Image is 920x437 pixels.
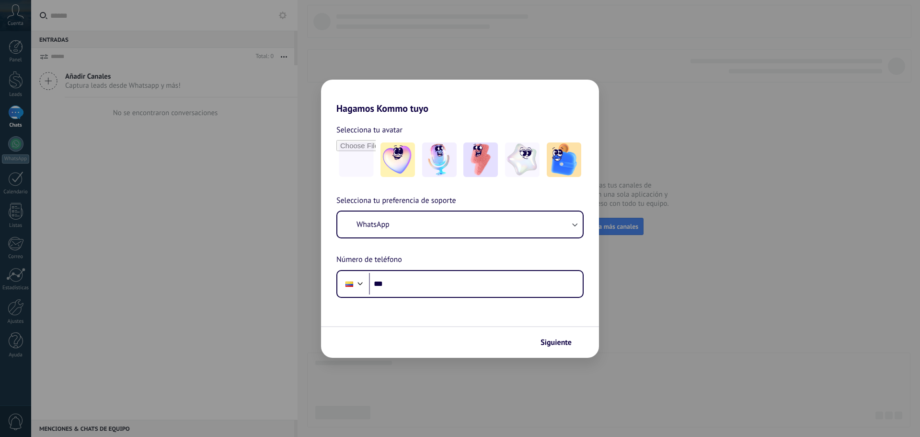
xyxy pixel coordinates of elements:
button: WhatsApp [337,212,583,237]
span: WhatsApp [356,220,390,229]
span: Selecciona tu preferencia de soporte [336,195,456,207]
span: Siguiente [540,339,572,346]
h2: Hagamos Kommo tuyo [321,80,599,114]
img: -4.jpeg [505,142,540,177]
span: Número de teléfono [336,254,402,266]
img: -1.jpeg [380,142,415,177]
button: Siguiente [536,334,585,351]
img: -5.jpeg [547,142,581,177]
div: Colombia: + 57 [340,274,358,294]
span: Selecciona tu avatar [336,124,402,136]
img: -2.jpeg [422,142,457,177]
img: -3.jpeg [463,142,498,177]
